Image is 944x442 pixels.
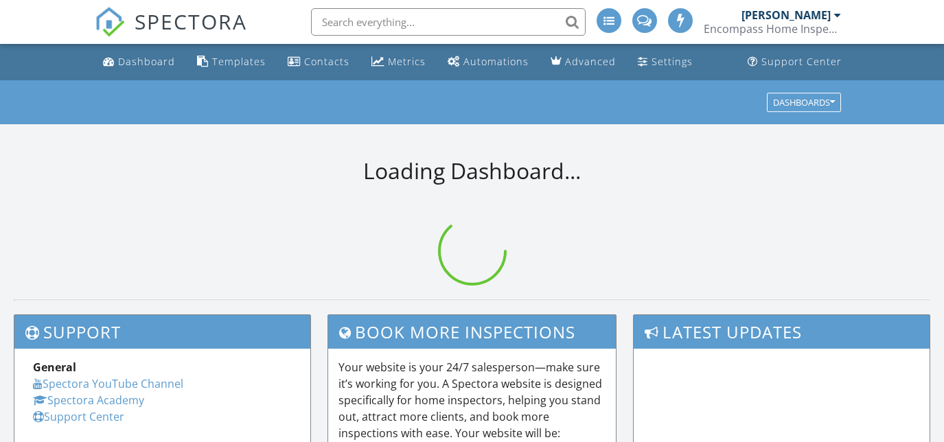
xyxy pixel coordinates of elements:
[282,49,355,75] a: Contacts
[33,360,76,375] strong: General
[742,49,847,75] a: Support Center
[767,93,841,112] button: Dashboards
[14,315,310,349] h3: Support
[33,376,183,391] a: Spectora YouTube Channel
[95,7,125,37] img: The Best Home Inspection Software - Spectora
[311,8,586,36] input: Search everything...
[33,393,144,408] a: Spectora Academy
[304,55,349,68] div: Contacts
[328,315,616,349] h3: Book More Inspections
[212,55,266,68] div: Templates
[565,55,616,68] div: Advanced
[388,55,426,68] div: Metrics
[97,49,181,75] a: Dashboard
[632,49,698,75] a: Settings
[366,49,431,75] a: Metrics
[442,49,534,75] a: Automations (Advanced)
[192,49,271,75] a: Templates
[463,55,529,68] div: Automations
[634,315,930,349] h3: Latest Updates
[741,8,831,22] div: [PERSON_NAME]
[704,22,841,36] div: Encompass Home Inspections, LLC
[118,55,175,68] div: Dashboard
[135,7,247,36] span: SPECTORA
[773,97,835,107] div: Dashboards
[761,55,842,68] div: Support Center
[95,19,247,47] a: SPECTORA
[338,359,606,441] p: Your website is your 24/7 salesperson—make sure it’s working for you. A Spectora website is desig...
[33,409,124,424] a: Support Center
[652,55,693,68] div: Settings
[545,49,621,75] a: Advanced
